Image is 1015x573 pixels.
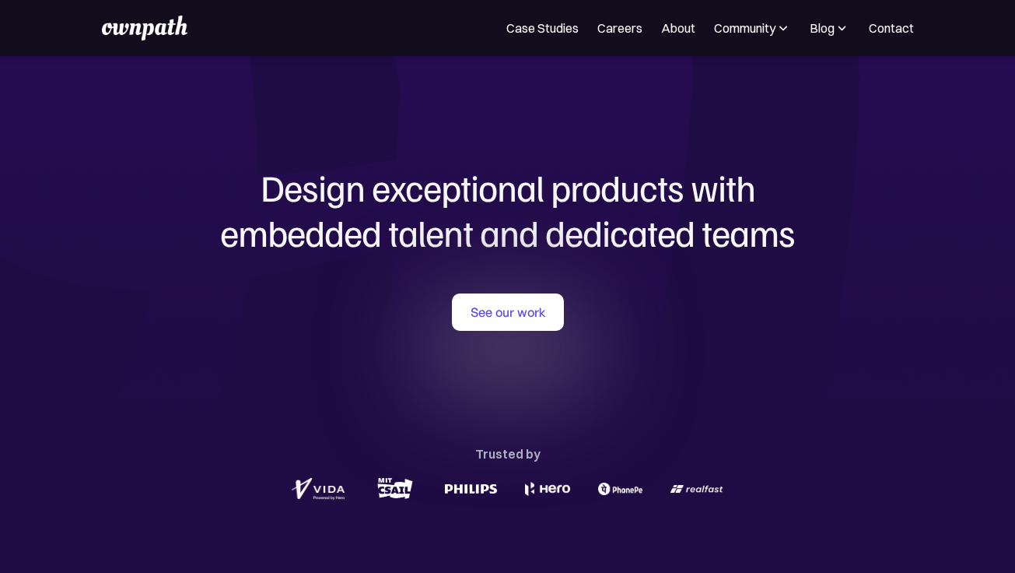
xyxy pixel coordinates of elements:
div: Blog [810,19,850,37]
div: Blog [810,19,835,37]
a: Contact [869,19,914,37]
div: Trusted by [475,443,541,465]
div: Community [714,19,775,37]
a: About [661,19,695,37]
a: Case Studies [506,19,579,37]
a: Careers [597,19,642,37]
a: See our work [452,294,564,331]
h1: Design exceptional products with embedded talent and dedicated teams [135,165,881,255]
div: Community [714,19,791,37]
